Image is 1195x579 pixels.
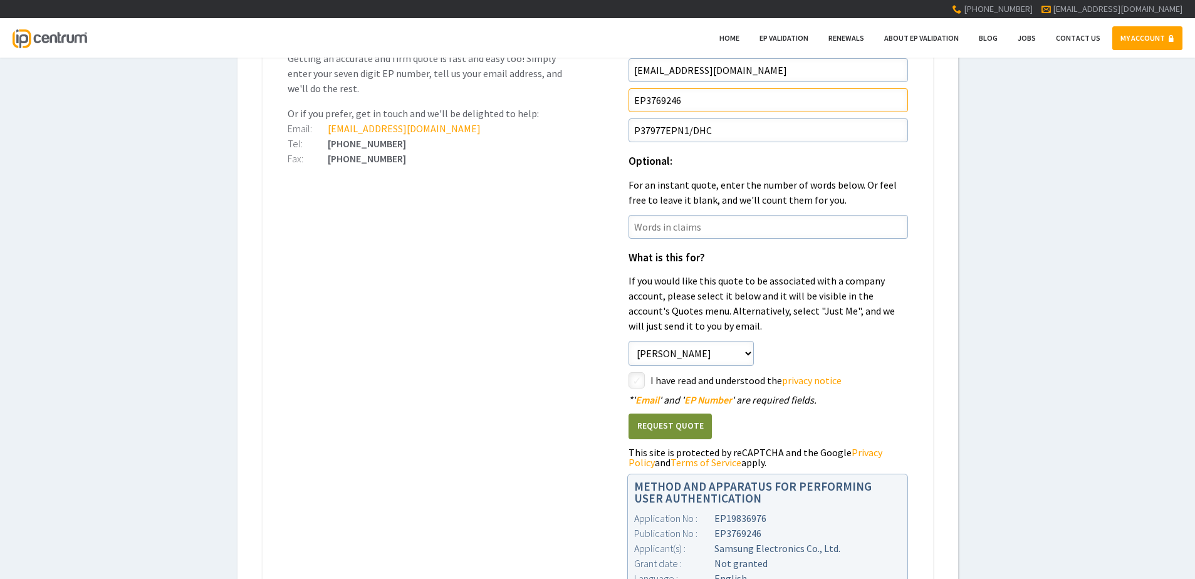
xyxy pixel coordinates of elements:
[820,26,872,50] a: Renewals
[650,372,908,389] label: I have read and understood the
[629,88,908,112] input: EP Number
[634,526,901,541] div: EP3769246
[759,33,808,43] span: EP Validation
[288,138,567,149] div: [PHONE_NUMBER]
[288,123,328,133] div: Email:
[751,26,817,50] a: EP Validation
[288,51,567,96] p: Getting an accurate and firm quote is fast and easy too! Simply enter your seven digit EP number,...
[629,446,882,469] a: Privacy Policy
[629,395,908,405] div: ' ' and ' ' are required fields.
[629,273,908,333] p: If you would like this quote to be associated with a company account, please select it below and ...
[629,447,908,467] div: This site is protected by reCAPTCHA and the Google and apply.
[782,374,842,387] a: privacy notice
[634,481,901,504] h1: METHOD AND APPARATUS FOR PERFORMING USER AUTHENTICATION
[629,253,908,264] h1: What is this for?
[1048,26,1109,50] a: Contact Us
[634,541,901,556] div: Samsung Electronics Co., Ltd.
[634,541,714,556] div: Applicant(s) :
[288,138,328,149] div: Tel:
[634,511,714,526] div: Application No :
[288,106,567,121] p: Or if you prefer, get in touch and we'll be delighted to help:
[629,414,712,439] button: Request Quote
[634,511,901,526] div: EP19836976
[1056,33,1100,43] span: Contact Us
[288,154,567,164] div: [PHONE_NUMBER]
[671,456,741,469] a: Terms of Service
[828,33,864,43] span: Renewals
[328,122,481,135] a: [EMAIL_ADDRESS][DOMAIN_NAME]
[719,33,739,43] span: Home
[711,26,748,50] a: Home
[629,58,908,82] input: Email
[1018,33,1036,43] span: Jobs
[288,154,328,164] div: Fax:
[13,18,86,58] a: IP Centrum
[629,118,908,142] input: Your Reference
[629,372,645,389] label: styled-checkbox
[684,394,732,406] span: EP Number
[629,215,908,239] input: Words in claims
[979,33,998,43] span: Blog
[1053,3,1182,14] a: [EMAIL_ADDRESS][DOMAIN_NAME]
[971,26,1006,50] a: Blog
[884,33,959,43] span: About EP Validation
[634,556,901,571] div: Not granted
[629,177,908,207] p: For an instant quote, enter the number of words below. Or feel free to leave it blank, and we'll ...
[635,394,659,406] span: Email
[634,556,714,571] div: Grant date :
[876,26,967,50] a: About EP Validation
[1010,26,1044,50] a: Jobs
[1112,26,1182,50] a: MY ACCOUNT
[964,3,1033,14] span: [PHONE_NUMBER]
[634,526,714,541] div: Publication No :
[629,156,908,167] h1: Optional:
